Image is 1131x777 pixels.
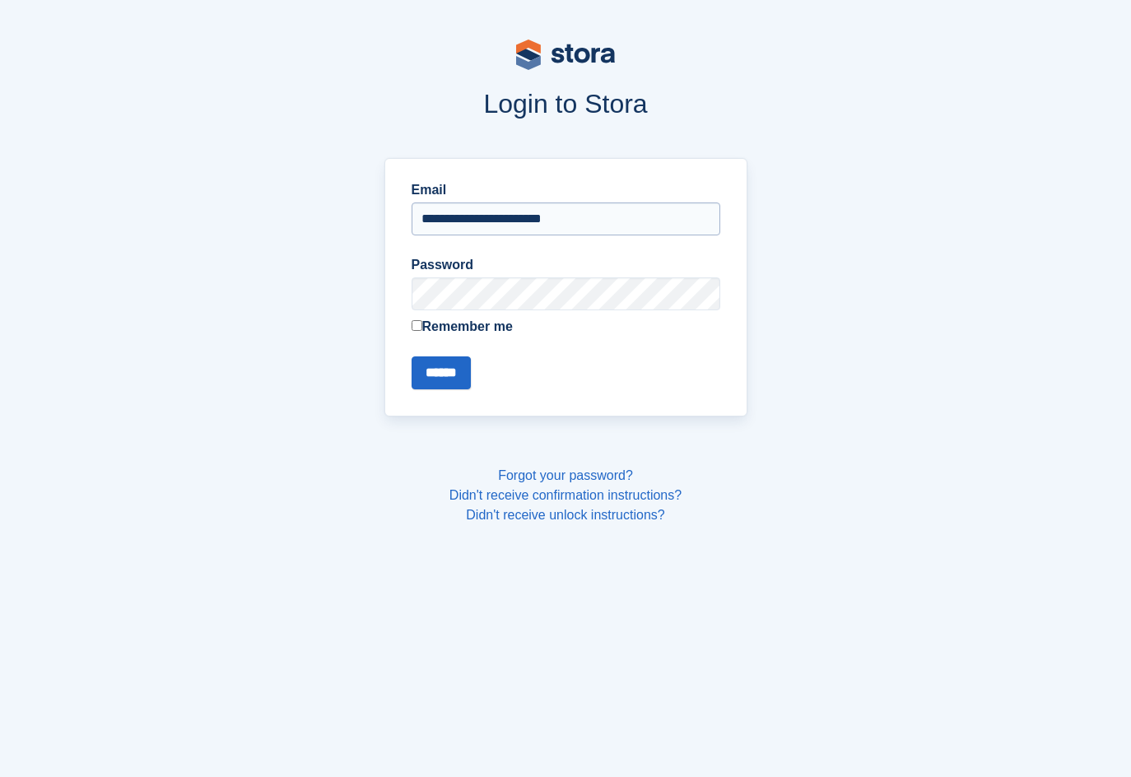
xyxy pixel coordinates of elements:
[449,488,682,502] a: Didn't receive confirmation instructions?
[116,89,1015,119] h1: Login to Stora
[498,468,633,482] a: Forgot your password?
[516,40,615,70] img: stora-logo-53a41332b3708ae10de48c4981b4e9114cc0af31d8433b30ea865607fb682f29.svg
[412,320,422,331] input: Remember me
[466,508,664,522] a: Didn't receive unlock instructions?
[412,180,720,200] label: Email
[412,255,720,275] label: Password
[412,317,720,337] label: Remember me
